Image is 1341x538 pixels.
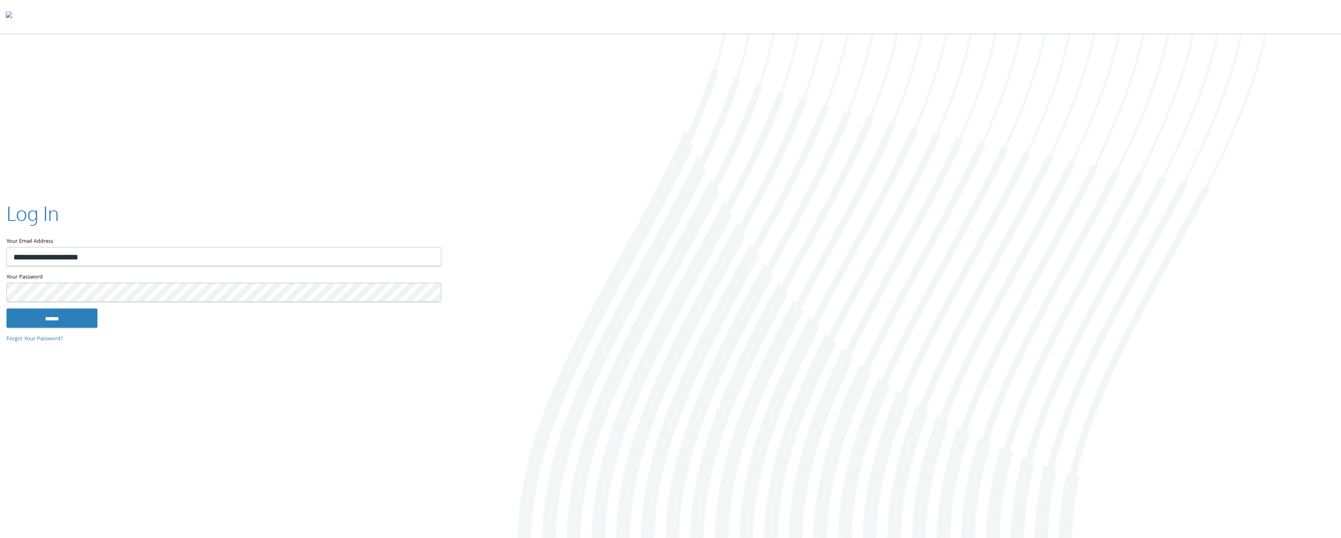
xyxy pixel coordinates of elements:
h2: Log In [6,200,59,227]
label: Your Password [6,272,441,283]
a: Forgot Your Password? [6,335,63,344]
keeper-lock: Open Keeper Popup [425,252,435,261]
img: todyl-logo-dark.svg [6,9,12,25]
keeper-lock: Open Keeper Popup [425,287,435,297]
